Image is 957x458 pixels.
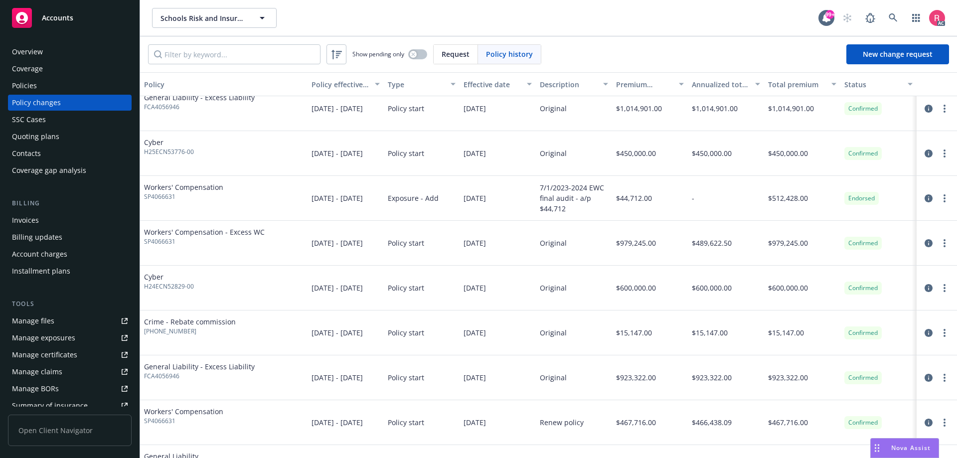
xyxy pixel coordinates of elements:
[144,316,236,327] span: Crime - Rebate commission
[144,148,194,156] span: H25ECN53776-00
[692,103,738,114] span: $1,014,901.00
[8,61,132,77] a: Coverage
[12,246,67,262] div: Account charges
[870,438,939,458] button: Nova Assist
[8,162,132,178] a: Coverage gap analysis
[442,49,470,59] span: Request
[312,193,363,203] span: [DATE] - [DATE]
[616,327,652,338] span: $15,147.00
[12,229,62,245] div: Billing updates
[871,439,883,458] div: Drag to move
[464,327,486,338] span: [DATE]
[312,327,363,338] span: [DATE] - [DATE]
[929,10,945,26] img: photo
[612,72,688,96] button: Premium change
[464,79,521,90] div: Effective date
[616,372,656,383] span: $923,322.00
[12,398,88,414] div: Summary of insurance
[12,347,77,363] div: Manage certificates
[460,72,536,96] button: Effective date
[768,79,825,90] div: Total premium
[616,193,652,203] span: $44,712.00
[464,417,486,428] span: [DATE]
[464,193,486,203] span: [DATE]
[848,373,878,382] span: Confirmed
[12,330,75,346] div: Manage exposures
[923,327,935,339] a: circleInformation
[8,129,132,145] a: Quoting plans
[848,194,875,203] span: Endorsed
[616,103,662,114] span: $1,014,901.00
[464,238,486,248] span: [DATE]
[464,372,486,383] span: [DATE]
[388,148,424,158] span: Policy start
[312,79,369,90] div: Policy effective dates
[12,381,59,397] div: Manage BORs
[148,44,320,64] input: Filter by keyword...
[923,192,935,204] a: circleInformation
[8,78,132,94] a: Policies
[8,381,132,397] a: Manage BORs
[8,229,132,245] a: Billing updates
[939,192,951,204] a: more
[8,299,132,309] div: Tools
[312,417,363,428] span: [DATE] - [DATE]
[8,146,132,161] a: Contacts
[12,61,43,77] div: Coverage
[8,112,132,128] a: SSC Cases
[923,282,935,294] a: circleInformation
[891,444,931,452] span: Nova Assist
[144,406,223,417] span: Workers' Compensation
[144,361,255,372] span: General Liability - Excess Liability
[848,284,878,293] span: Confirmed
[12,129,59,145] div: Quoting plans
[844,79,902,90] div: Status
[388,417,424,428] span: Policy start
[923,103,935,115] a: circleInformation
[8,4,132,32] a: Accounts
[768,193,808,203] span: $512,428.00
[692,238,732,248] span: $489,622.50
[144,237,265,246] span: SP4066631
[692,148,732,158] span: $450,000.00
[308,72,384,96] button: Policy effective dates
[848,149,878,158] span: Confirmed
[692,193,694,203] span: -
[384,72,460,96] button: Type
[536,72,612,96] button: Description
[883,8,903,28] a: Search
[8,330,132,346] a: Manage exposures
[768,327,804,338] span: $15,147.00
[144,182,223,192] span: Workers' Compensation
[8,95,132,111] a: Policy changes
[388,372,424,383] span: Policy start
[388,327,424,338] span: Policy start
[8,364,132,380] a: Manage claims
[768,372,808,383] span: $923,322.00
[312,103,363,114] span: [DATE] - [DATE]
[160,13,247,23] span: Schools Risk and Insurance Management Group (SIG)
[464,103,486,114] span: [DATE]
[692,372,732,383] span: $923,322.00
[848,239,878,248] span: Confirmed
[616,238,656,248] span: $979,245.00
[764,72,840,96] button: Total premium
[939,282,951,294] a: more
[486,49,533,59] span: Policy history
[939,103,951,115] a: more
[768,148,808,158] span: $450,000.00
[768,238,808,248] span: $979,245.00
[8,263,132,279] a: Installment plans
[923,237,935,249] a: circleInformation
[837,8,857,28] a: Start snowing
[939,327,951,339] a: more
[8,415,132,446] span: Open Client Navigator
[8,44,132,60] a: Overview
[388,238,424,248] span: Policy start
[388,103,424,114] span: Policy start
[616,283,656,293] span: $600,000.00
[12,44,43,60] div: Overview
[42,14,73,22] span: Accounts
[388,283,424,293] span: Policy start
